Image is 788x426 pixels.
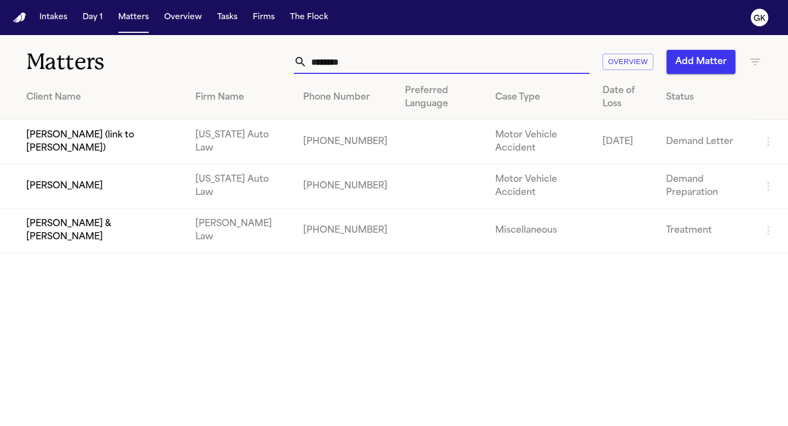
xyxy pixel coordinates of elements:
button: Overview [602,54,653,71]
td: Motor Vehicle Accident [486,120,594,164]
button: Matters [114,8,153,27]
img: Finch Logo [13,13,26,23]
div: Firm Name [195,91,285,104]
div: Client Name [26,91,178,104]
div: Status [666,91,744,104]
button: Add Matter [667,50,735,74]
button: Tasks [213,8,242,27]
td: [PHONE_NUMBER] [294,120,396,164]
td: [PHONE_NUMBER] [294,164,396,209]
div: Phone Number [303,91,387,104]
a: Home [13,13,26,23]
button: Firms [248,8,279,27]
button: Day 1 [78,8,107,27]
h1: Matters [26,48,229,76]
td: [US_STATE] Auto Law [187,120,294,164]
td: [PERSON_NAME] Law [187,209,294,253]
div: Case Type [495,91,585,104]
button: Overview [160,8,206,27]
button: Intakes [35,8,72,27]
td: Demand Letter [657,120,753,164]
td: Miscellaneous [486,209,594,253]
button: The Flock [286,8,333,27]
div: Preferred Language [405,84,478,111]
td: Motor Vehicle Accident [486,164,594,209]
td: [US_STATE] Auto Law [187,164,294,209]
div: Date of Loss [602,84,648,111]
td: [PHONE_NUMBER] [294,209,396,253]
td: Treatment [657,209,753,253]
td: [DATE] [594,120,657,164]
td: Demand Preparation [657,164,753,209]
